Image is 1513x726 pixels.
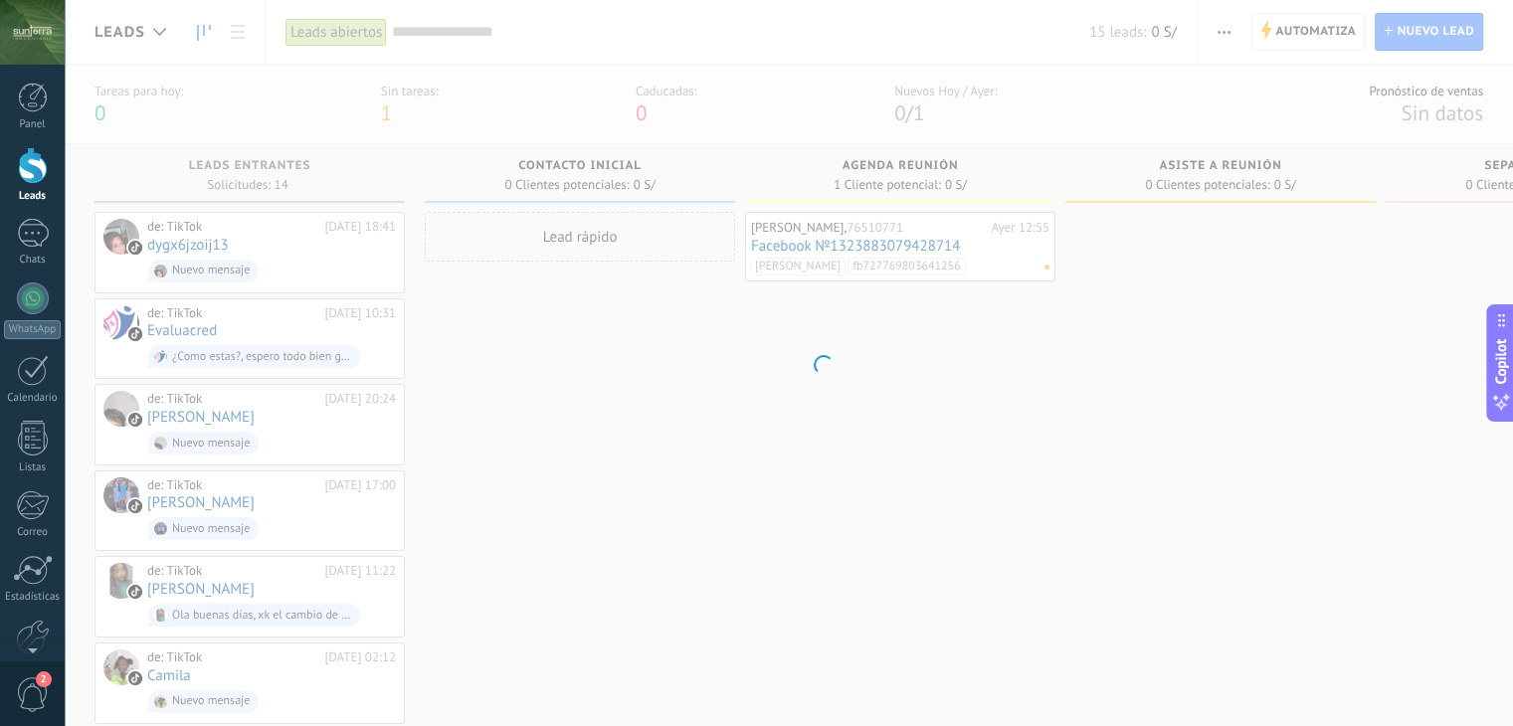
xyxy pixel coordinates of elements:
[4,461,62,474] div: Listas
[4,526,62,539] div: Correo
[4,392,62,405] div: Calendario
[4,254,62,267] div: Chats
[1491,339,1511,385] span: Copilot
[4,118,62,131] div: Panel
[4,320,61,339] div: WhatsApp
[36,671,52,687] span: 2
[4,591,62,604] div: Estadísticas
[4,190,62,203] div: Leads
